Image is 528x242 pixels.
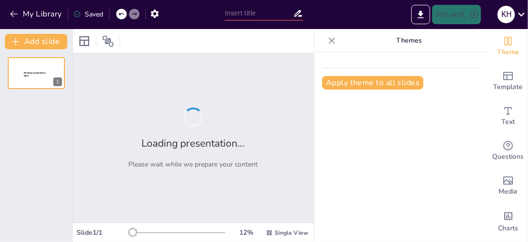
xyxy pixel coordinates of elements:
[73,10,103,19] div: Saved
[494,82,523,92] span: Template
[493,151,524,162] span: Questions
[129,160,258,169] p: Please wait while we prepare your content
[497,5,515,24] button: K H
[102,35,114,47] span: Position
[77,33,92,49] div: Layout
[489,29,528,64] div: Change the overall theme
[53,77,62,86] div: 1
[489,203,528,238] div: Add charts and graphs
[497,6,515,23] div: K H
[225,6,293,20] input: Insert title
[489,134,528,168] div: Get real-time input from your audience
[77,228,132,237] div: Slide 1 / 1
[499,186,518,197] span: Media
[501,117,515,127] span: Text
[340,29,479,52] p: Themes
[275,229,308,237] span: Single View
[322,76,423,90] button: Apply theme to all slides
[411,5,430,24] button: Export to PowerPoint
[489,64,528,99] div: Add ready made slides
[235,228,258,237] div: 12 %
[7,6,66,22] button: My Library
[489,168,528,203] div: Add images, graphics, shapes or video
[142,136,245,150] h2: Loading presentation...
[497,47,519,58] span: Theme
[498,223,518,234] span: Charts
[24,72,46,77] span: Sendsteps presentation editor
[5,34,67,49] button: Add slide
[432,5,481,24] button: Present
[8,57,65,89] div: 1
[489,99,528,134] div: Add text boxes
